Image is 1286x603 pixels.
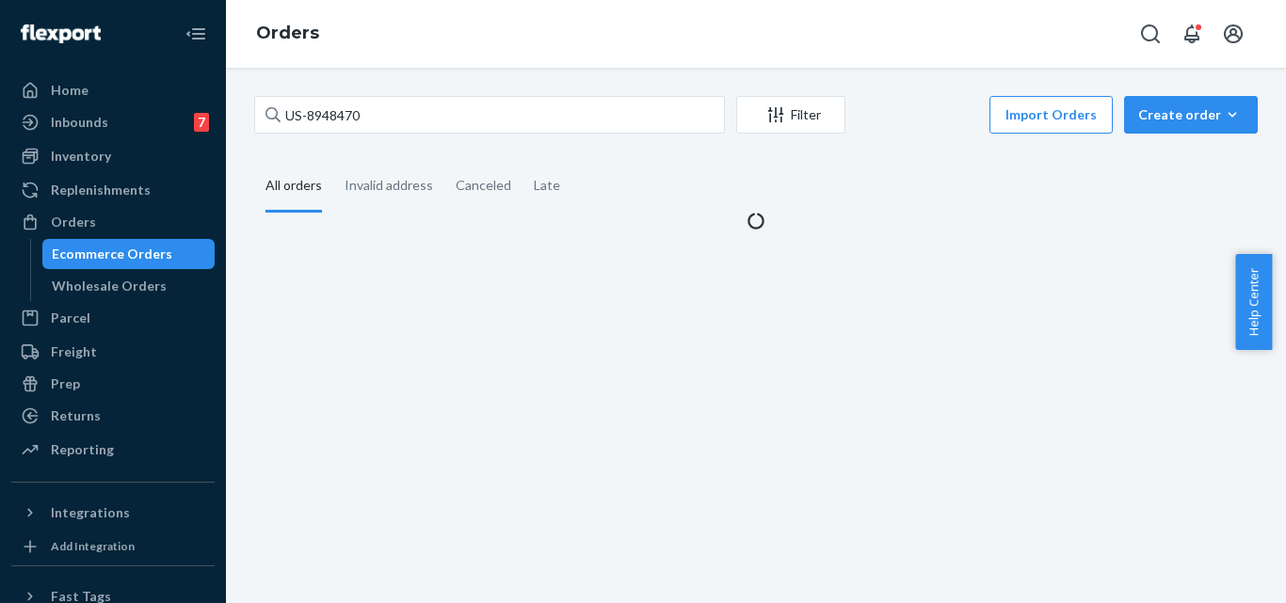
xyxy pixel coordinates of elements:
[265,161,322,213] div: All orders
[51,181,151,199] div: Replenishments
[52,245,172,263] div: Ecommerce Orders
[11,401,215,431] a: Returns
[1166,547,1267,594] iframe: Opens a widget where you can chat to one of our agents
[11,175,215,205] a: Replenishments
[1132,15,1169,53] button: Open Search Box
[11,498,215,528] button: Integrations
[254,96,725,134] input: Search orders
[42,271,216,301] a: Wholesale Orders
[737,105,844,124] div: Filter
[177,15,215,53] button: Close Navigation
[51,503,130,522] div: Integrations
[11,435,215,465] a: Reporting
[51,309,90,327] div: Parcel
[256,23,319,43] a: Orders
[11,337,215,367] a: Freight
[51,342,97,361] div: Freight
[1173,15,1211,53] button: Open notifications
[51,213,96,231] div: Orders
[11,535,215,558] a: Add Integration
[51,374,80,393] div: Prep
[989,96,1113,134] button: Import Orders
[241,7,334,61] ol: breadcrumbs
[11,141,215,171] a: Inventory
[52,277,167,295] div: Wholesale Orders
[11,75,215,105] a: Home
[534,161,560,210] div: Late
[51,81,88,100] div: Home
[51,113,108,132] div: Inbounds
[11,107,215,137] a: Inbounds7
[456,161,511,210] div: Canceled
[1214,15,1252,53] button: Open account menu
[736,96,845,134] button: Filter
[11,303,215,333] a: Parcel
[51,440,114,459] div: Reporting
[1138,105,1244,124] div: Create order
[51,406,101,425] div: Returns
[42,239,216,269] a: Ecommerce Orders
[51,147,111,166] div: Inventory
[345,161,433,210] div: Invalid address
[51,538,135,554] div: Add Integration
[1124,96,1258,134] button: Create order
[11,369,215,399] a: Prep
[194,113,209,132] div: 7
[1235,254,1272,350] button: Help Center
[21,24,101,43] img: Flexport logo
[11,207,215,237] a: Orders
